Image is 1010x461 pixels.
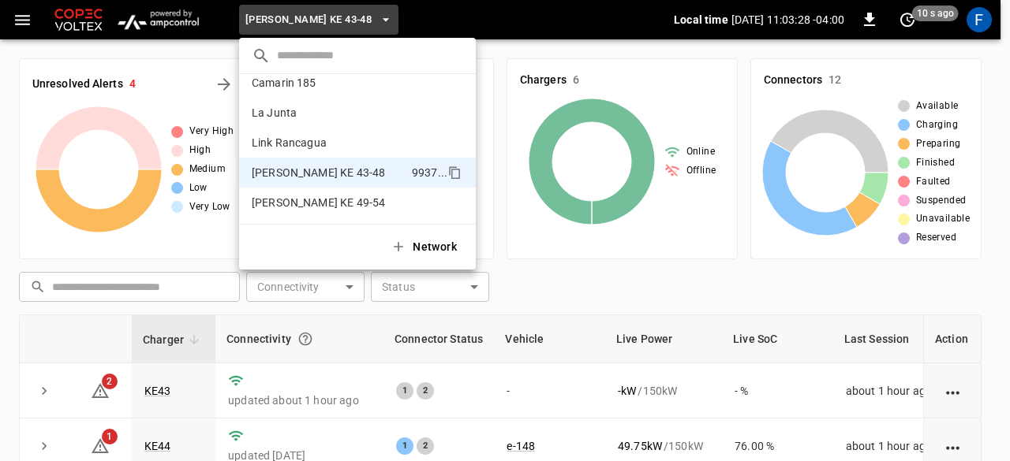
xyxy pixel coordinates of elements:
[252,75,406,91] p: Camarin 185
[252,135,408,151] p: Link Rancagua
[252,165,406,180] p: [PERSON_NAME] KE 43-48
[447,163,464,182] div: copy
[381,231,469,263] button: Network
[252,105,408,121] p: La Junta
[252,195,406,210] p: [PERSON_NAME] KE 49-54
